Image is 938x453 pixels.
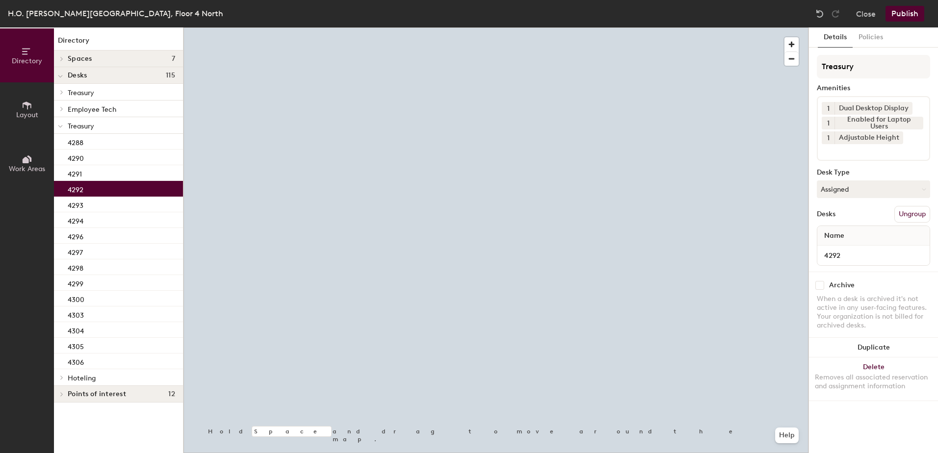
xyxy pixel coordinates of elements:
[68,246,83,257] p: 4297
[818,27,853,48] button: Details
[68,355,84,367] p: 4306
[829,281,855,289] div: Archive
[68,136,83,147] p: 4288
[817,180,930,198] button: Assigned
[68,277,83,288] p: 4299
[819,227,849,245] span: Name
[809,338,938,357] button: Duplicate
[834,117,923,129] div: Enabled for Laptop Users
[822,131,834,144] button: 1
[68,230,83,241] p: 4296
[172,55,175,63] span: 7
[68,374,96,382] span: Hoteling
[9,165,45,173] span: Work Areas
[822,117,834,129] button: 1
[827,133,830,143] span: 1
[775,428,799,443] button: Help
[68,167,82,178] p: 4291
[817,84,930,92] div: Amenities
[819,249,928,262] input: Unnamed desk
[68,293,84,304] p: 4300
[815,373,932,391] div: Removes all associated reservation and assignment information
[809,357,938,401] button: DeleteRemoves all associated reservation and assignment information
[827,103,830,114] span: 1
[16,111,38,119] span: Layout
[68,261,83,273] p: 4298
[68,340,84,351] p: 4305
[822,102,834,115] button: 1
[68,199,83,210] p: 4293
[817,295,930,330] div: When a desk is archived it's not active in any user-facing features. Your organization is not bil...
[827,118,830,128] span: 1
[831,9,840,19] img: Redo
[68,308,84,320] p: 4303
[834,102,912,115] div: Dual Desktop Display
[68,122,94,130] span: Treasury
[817,169,930,176] div: Desk Type
[853,27,889,48] button: Policies
[68,151,84,163] p: 4290
[68,390,126,398] span: Points of interest
[834,131,903,144] div: Adjustable Height
[886,6,924,22] button: Publish
[68,214,83,226] p: 4294
[815,9,825,19] img: Undo
[68,55,92,63] span: Spaces
[8,7,223,20] div: H.O. [PERSON_NAME][GEOGRAPHIC_DATA], Floor 4 North
[856,6,876,22] button: Close
[168,390,175,398] span: 12
[166,72,175,79] span: 115
[894,206,930,223] button: Ungroup
[68,89,94,97] span: Treasury
[54,35,183,50] h1: Directory
[817,210,835,218] div: Desks
[68,324,84,335] p: 4304
[12,57,42,65] span: Directory
[68,105,116,114] span: Employee Tech
[68,72,87,79] span: Desks
[68,183,83,194] p: 4292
